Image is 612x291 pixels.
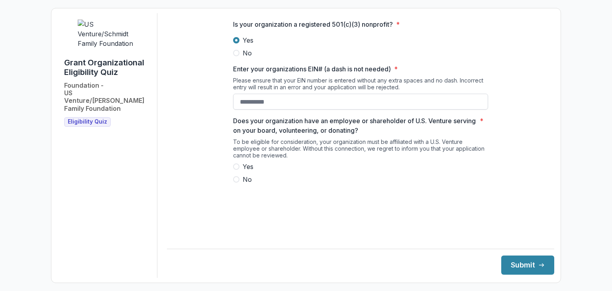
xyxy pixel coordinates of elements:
h1: Grant Organizational Eligibility Quiz [64,58,151,77]
h2: Foundation - US Venture/[PERSON_NAME] Family Foundation [64,82,151,112]
div: Please ensure that your EIN number is entered without any extra spaces and no dash. Incorrect ent... [233,77,488,94]
span: No [243,48,252,58]
span: No [243,175,252,184]
span: Eligibility Quiz [68,118,107,125]
div: To be eligible for consideration, your organization must be affiliated with a U.S. Venture employ... [233,138,488,162]
p: Enter your organizations EIN# (a dash is not needed) [233,64,391,74]
img: US Venture/Schmidt Family Foundation [78,20,137,48]
button: Submit [501,256,554,275]
span: Yes [243,35,253,45]
p: Does your organization have an employee or shareholder of U.S. Venture serving on your board, vol... [233,116,477,135]
p: Is your organization a registered 501(c)(3) nonprofit? [233,20,393,29]
span: Yes [243,162,253,171]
